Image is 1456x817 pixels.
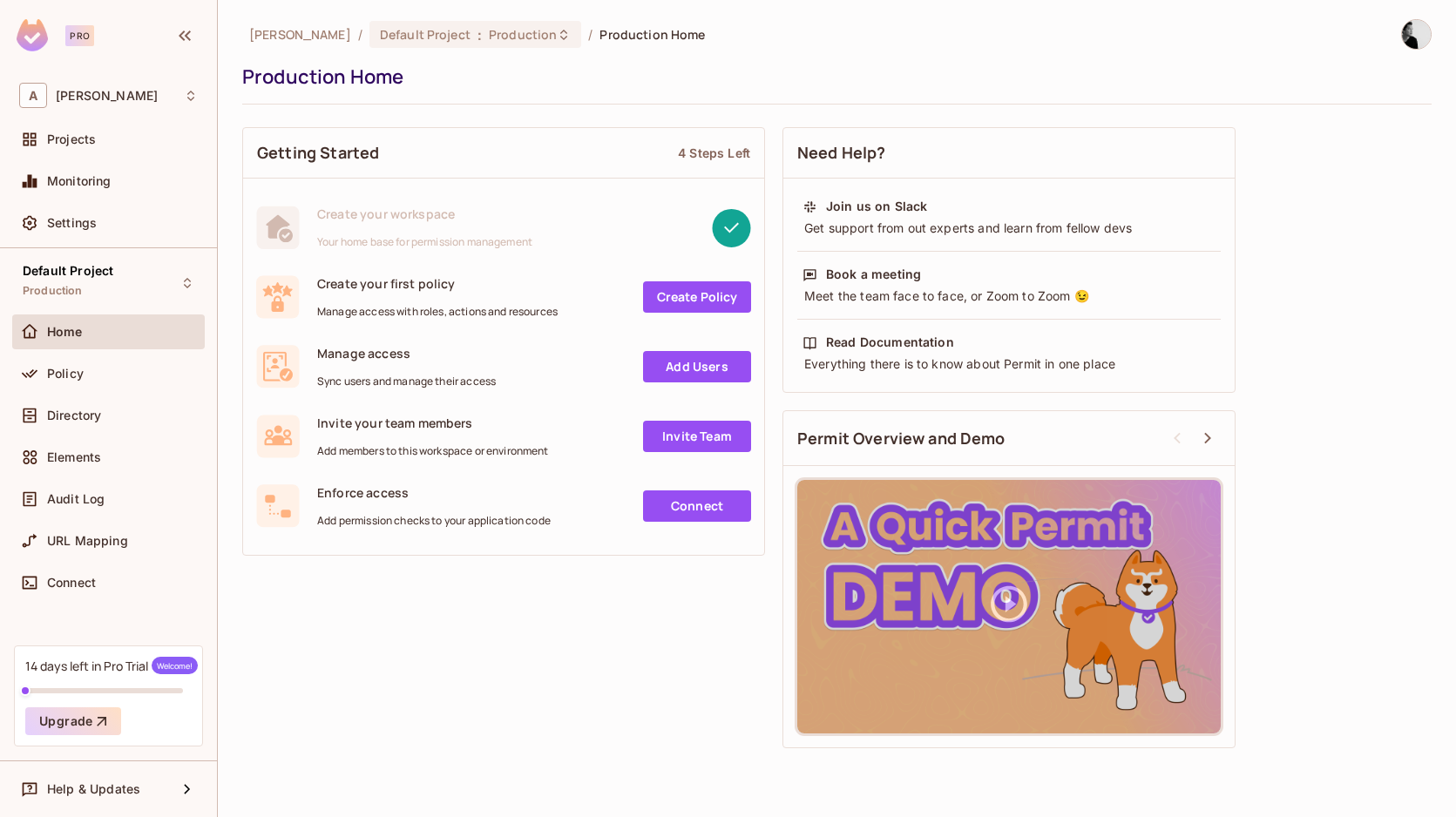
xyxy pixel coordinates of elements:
[380,26,471,43] span: Default Project
[23,264,113,278] span: Default Project
[678,145,750,161] div: 4 Steps Left
[47,174,112,188] span: Monitoring
[242,64,1423,90] div: Production Home
[826,198,927,215] div: Join us on Slack
[47,132,96,146] span: Projects
[317,235,532,249] span: Your home base for permission management
[802,355,1216,373] div: Everything there is to know about Permit in one place
[47,367,84,381] span: Policy
[56,89,158,103] span: Workspace: Ari-Fikri
[257,142,379,164] span: Getting Started
[317,275,558,292] span: Create your first policy
[643,421,751,452] a: Invite Team
[317,345,496,361] span: Manage access
[317,305,558,319] span: Manage access with roles, actions and resources
[826,334,954,351] div: Read Documentation
[477,28,483,42] span: :
[317,444,549,458] span: Add members to this workspace or environment
[65,25,94,46] div: Pro
[47,782,140,796] span: Help & Updates
[643,281,751,313] a: Create Policy
[1402,20,1431,49] img: Ari Fikri
[317,415,549,431] span: Invite your team members
[802,219,1216,237] div: Get support from out experts and learn from fellow devs
[23,284,83,298] span: Production
[599,26,705,43] span: Production Home
[588,26,593,43] li: /
[47,492,105,506] span: Audit Log
[802,287,1216,305] div: Meet the team face to face, or Zoom to Zoom 😉
[25,657,198,674] div: 14 days left in Pro Trial
[317,206,532,222] span: Create your workspace
[358,26,362,43] li: /
[317,484,551,501] span: Enforce access
[25,707,121,735] button: Upgrade
[797,142,886,164] span: Need Help?
[47,408,101,422] span: Directory
[47,534,128,548] span: URL Mapping
[152,657,198,674] span: Welcome!
[249,26,351,43] span: the active workspace
[317,514,551,528] span: Add permission checks to your application code
[47,450,101,464] span: Elements
[47,325,83,339] span: Home
[17,19,48,51] img: SReyMgAAAABJRU5ErkJggg==
[826,266,921,283] div: Book a meeting
[489,26,557,43] span: Production
[317,375,496,388] span: Sync users and manage their access
[47,576,96,590] span: Connect
[643,490,751,522] a: Connect
[47,216,97,230] span: Settings
[643,351,751,382] a: Add Users
[19,83,47,108] span: A
[797,428,1006,449] span: Permit Overview and Demo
